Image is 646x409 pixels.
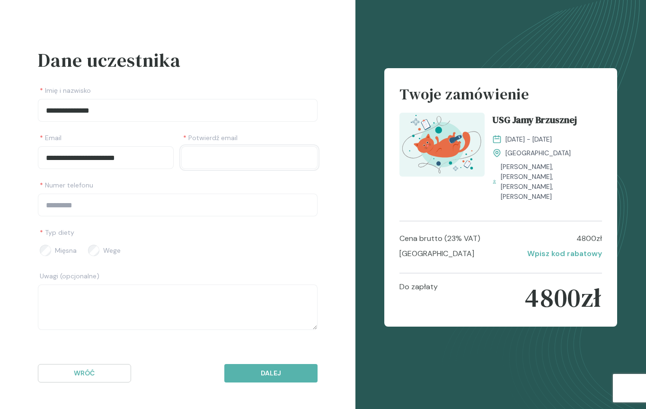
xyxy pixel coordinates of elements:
[40,180,93,190] span: Numer telefonu
[399,233,480,244] p: Cena brutto (23% VAT)
[576,233,602,244] p: 4800 zł
[40,228,74,237] span: Typ diety
[525,281,602,314] p: 4800 zł
[505,134,552,144] span: [DATE] - [DATE]
[40,133,62,142] span: Email
[505,148,571,158] span: [GEOGRAPHIC_DATA]
[183,133,238,142] span: Potwierdź email
[40,245,51,256] input: Mięsna
[38,46,318,74] h3: Dane uczestnika
[38,99,318,122] input: Imię i nazwisko
[399,248,474,259] p: [GEOGRAPHIC_DATA]
[399,113,485,177] img: ZpbG_h5LeNNTxNnP_USG_JB_T.svg
[88,245,99,256] input: Wege
[38,146,174,169] input: Email
[38,194,318,216] input: Numer telefonu
[46,368,123,378] p: Wróć
[55,246,77,255] span: Mięsna
[40,86,91,95] span: Imię i nazwisko
[527,248,602,259] p: Wpisz kod rabatowy
[224,364,318,382] button: Dalej
[399,281,438,314] p: Do zapłaty
[181,146,317,169] input: Potwierdź email
[40,271,99,281] span: Uwagi (opcjonalne)
[501,162,602,202] span: [PERSON_NAME], [PERSON_NAME], [PERSON_NAME], [PERSON_NAME]
[399,83,602,113] h4: Twoje zamówienie
[103,246,121,255] span: Wege
[492,113,577,131] span: USG Jamy Brzusznej
[492,113,602,131] a: USG Jamy Brzusznej
[38,364,131,382] button: Wróć
[232,368,310,378] p: Dalej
